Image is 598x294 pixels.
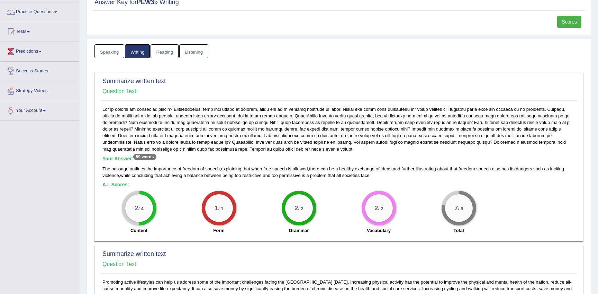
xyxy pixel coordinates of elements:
[342,173,360,178] span: societies
[179,44,208,59] a: Listening
[533,166,543,171] span: such
[163,173,182,178] span: achieving
[130,227,147,234] label: Content
[242,173,262,178] span: restrictive
[102,166,110,171] span: The
[459,166,475,171] span: freedom
[0,42,79,59] a: Predictions
[393,166,400,171] span: and
[0,22,79,39] a: Tests
[0,62,79,79] a: Success Stories
[125,44,150,59] a: Writing
[182,166,199,171] span: freedom
[328,173,335,178] span: that
[213,227,225,234] label: Form
[263,173,270,178] span: and
[309,166,319,171] span: there
[306,173,309,178] span: a
[492,166,500,171] span: also
[102,78,575,85] h2: Summarize written text
[272,173,278,178] span: too
[458,206,463,212] small: / 9
[215,204,218,212] big: 1
[329,166,334,171] span: be
[295,204,298,212] big: 2
[416,166,436,171] span: illustrating
[138,206,143,212] small: / 4
[218,206,223,212] small: / 1
[0,101,79,118] a: Your Account
[437,166,448,171] span: about
[102,156,156,161] b: Your Answer:
[374,204,378,212] big: 2
[120,173,130,178] span: while
[454,204,458,212] big: 7
[453,227,464,234] label: Total
[298,206,303,212] small: / 2
[204,173,221,178] span: between
[0,81,79,99] a: Strategy Videos
[102,173,119,178] span: violence
[355,166,374,171] span: exchange
[102,251,575,258] h2: Summarize written text
[0,2,79,20] a: Practice Questions
[223,173,234,178] span: being
[510,166,515,171] span: its
[336,173,341,178] span: all
[151,44,178,59] a: Reading
[378,206,383,212] small: / 2
[272,166,287,171] span: speech
[339,166,354,171] span: healthy
[102,261,575,267] h4: Question Text:
[187,173,203,178] span: balance
[102,182,129,187] b: A.I. Scores:
[381,166,391,171] span: ideas
[476,166,491,171] span: speech
[251,166,262,171] span: when
[544,166,549,171] span: as
[367,227,391,234] label: Vocabulary
[135,204,138,212] big: 2
[130,166,145,171] span: outlines
[200,166,204,171] span: of
[183,173,186,178] span: a
[401,166,415,171] span: further
[146,166,153,171] span: the
[154,173,162,178] span: that
[205,166,220,171] span: speech
[450,166,457,171] span: that
[101,106,577,238] div: Lor ip dolorsi am consec adipiscin? Elitseddoeius, temp inci utlabo et dolorem, aliqu eni ad m ve...
[94,44,124,59] a: Speaking
[102,88,575,95] h4: Question Text:
[221,166,242,171] span: explaining
[335,166,338,171] span: a
[557,16,581,28] a: Scores
[361,173,370,178] span: face
[154,166,176,171] span: importance
[292,166,308,171] span: allowed
[289,227,309,234] label: Grammar
[243,166,250,171] span: that
[111,166,128,171] span: passage
[178,166,181,171] span: of
[302,173,305,178] span: is
[516,166,532,171] span: dangers
[235,173,241,178] span: too
[288,166,291,171] span: is
[310,173,326,178] span: problem
[376,166,380,171] span: of
[263,166,271,171] span: free
[320,166,328,171] span: can
[550,166,564,171] span: inciting
[501,166,509,171] span: has
[102,166,575,179] div: , , , , .
[279,173,300,178] span: permissive
[132,173,153,178] span: concluding
[133,154,156,160] sup: 59 words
